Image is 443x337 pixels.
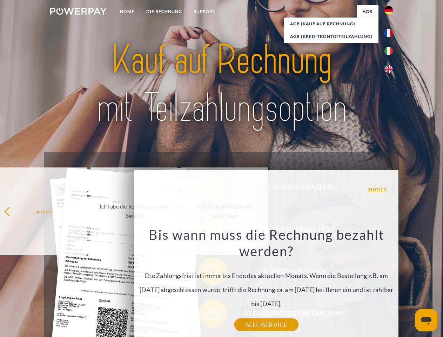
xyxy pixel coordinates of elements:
a: SUPPORT [188,5,221,18]
img: title-powerpay_de.svg [67,34,376,134]
a: agb [357,5,378,18]
img: logo-powerpay-white.svg [50,8,107,15]
div: Ich habe die Rechnung bereits bezahlt [95,202,174,221]
div: zurück [4,206,83,216]
img: de [384,6,393,14]
img: en [384,65,393,73]
a: AGB (Kreditkonto/Teilzahlung) [284,30,378,43]
a: AGB (Kauf auf Rechnung) [284,18,378,30]
a: zurück [368,186,387,192]
iframe: Schaltfläche zum Öffnen des Messaging-Fensters [415,309,437,331]
img: fr [384,29,393,37]
a: Home [114,5,140,18]
a: DIE RECHNUNG [140,5,188,18]
h3: Bis wann muss die Rechnung bezahlt werden? [139,226,395,260]
a: SELF-SERVICE [234,318,298,331]
img: it [384,47,393,55]
div: Die Zahlungsfrist ist immer bis Ende des aktuellen Monats. Wenn die Bestellung z.B. am [DATE] abg... [139,226,395,325]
